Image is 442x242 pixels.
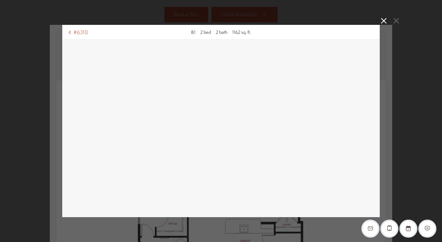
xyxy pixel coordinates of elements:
span: #6310 [73,28,88,36]
span: 2 bath [216,29,228,35]
span: 1162 sq. ft. [232,29,251,35]
span: B1 [191,29,195,35]
a: #6310 [66,28,88,36]
span: 2 bed [200,29,211,35]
